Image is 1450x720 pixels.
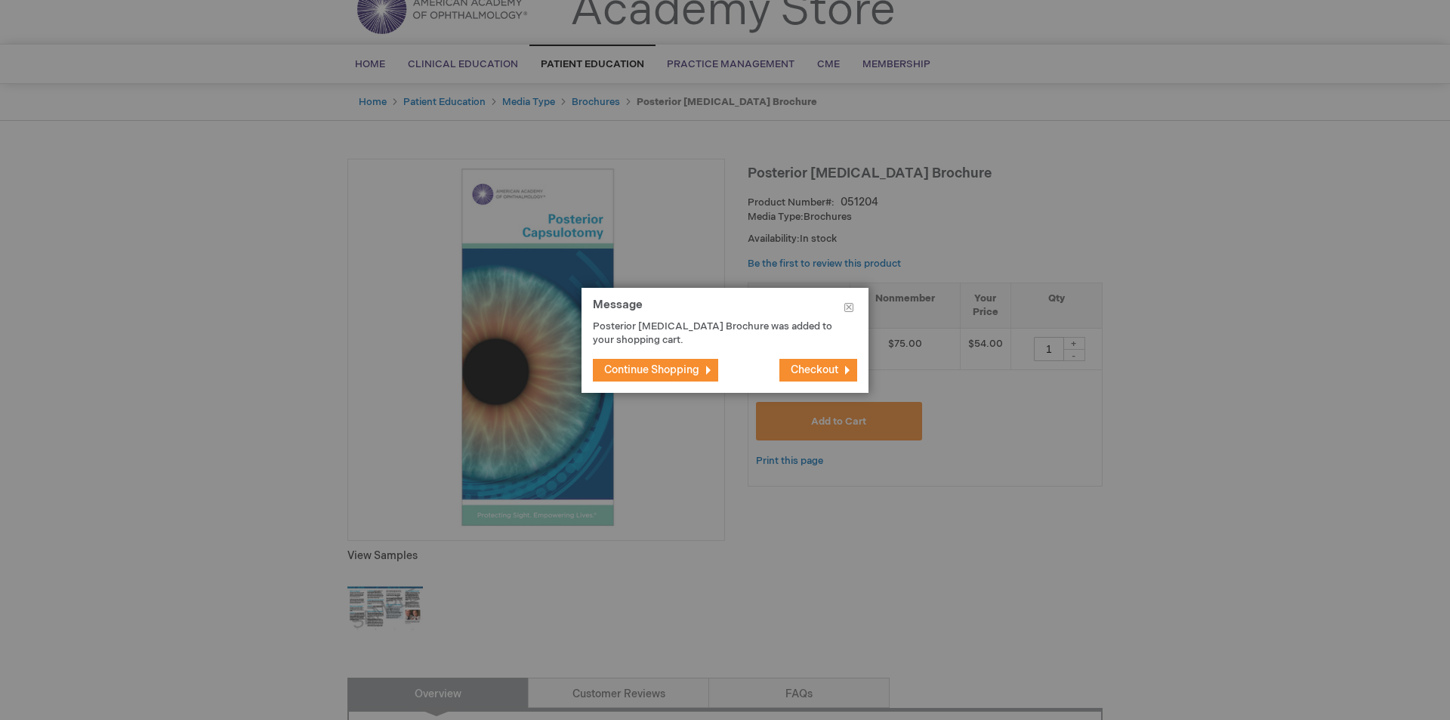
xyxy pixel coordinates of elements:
span: Checkout [791,363,838,376]
span: Continue Shopping [604,363,699,376]
button: Continue Shopping [593,359,718,382]
button: Checkout [779,359,857,382]
p: Posterior [MEDICAL_DATA] Brochure was added to your shopping cart. [593,320,835,348]
h1: Message [593,299,857,320]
